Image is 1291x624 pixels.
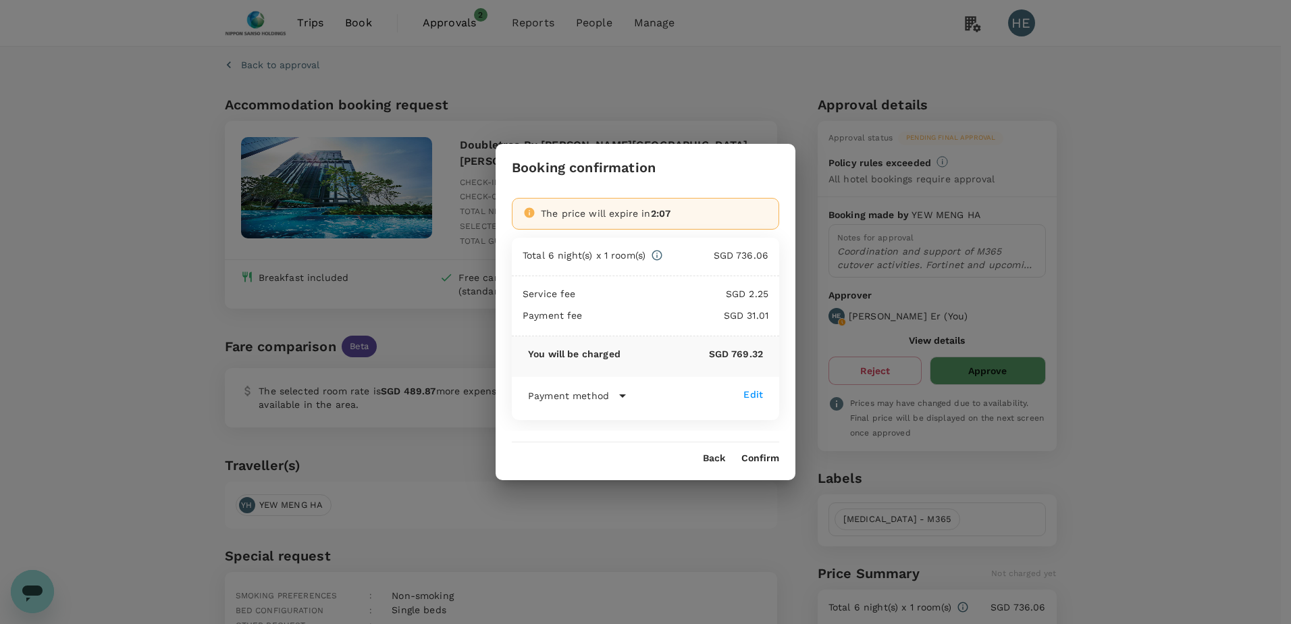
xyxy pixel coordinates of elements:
[743,388,763,401] div: Edit
[528,389,609,402] p: Payment method
[541,207,768,220] div: The price will expire in
[621,347,763,361] p: SGD 769.32
[703,453,725,464] button: Back
[651,208,671,219] span: 2:07
[663,249,768,262] p: SGD 736.06
[528,347,621,361] p: You will be charged
[741,453,779,464] button: Confirm
[523,249,645,262] p: Total 6 night(s) x 1 room(s)
[523,287,576,301] p: Service fee
[512,160,656,176] h3: Booking confirmation
[523,309,583,322] p: Payment fee
[576,287,768,301] p: SGD 2.25
[583,309,768,322] p: SGD 31.01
